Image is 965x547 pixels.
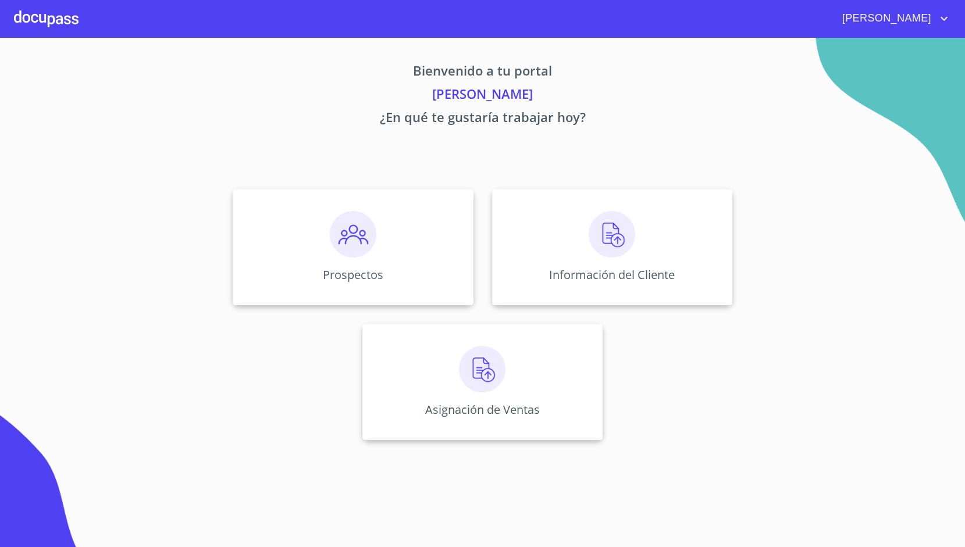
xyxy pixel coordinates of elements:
p: Asignación de Ventas [425,402,540,417]
img: prospectos.png [330,211,376,258]
button: account of current user [834,9,951,28]
p: Prospectos [323,267,383,283]
p: ¿En qué te gustaría trabajar hoy? [124,108,841,131]
img: carga.png [459,346,505,392]
p: [PERSON_NAME] [124,84,841,108]
p: Bienvenido a tu portal [124,61,841,84]
p: Información del Cliente [549,267,675,283]
img: carga.png [589,211,635,258]
span: [PERSON_NAME] [834,9,937,28]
